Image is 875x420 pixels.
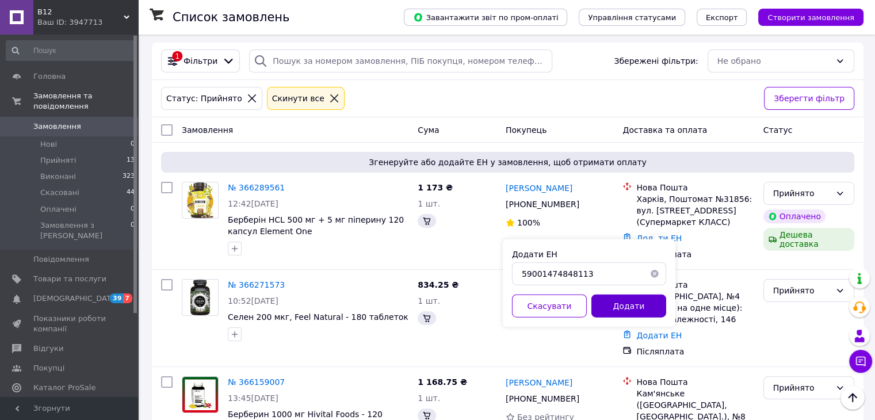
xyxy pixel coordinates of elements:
[517,218,540,227] span: 100%
[166,156,850,168] span: Згенеруйте або додайте ЕН у замовлення, щоб отримати оплату
[717,55,831,67] div: Не обрано
[37,17,138,28] div: Ваш ID: 3947713
[763,209,826,223] div: Оплачено
[190,280,209,315] img: Фото товару
[40,220,131,241] span: Замовлення з [PERSON_NAME]
[40,139,57,150] span: Нові
[506,182,572,194] a: [PERSON_NAME]
[228,215,404,236] a: Берберін HCL 500 мг + 5 мг піперину 120 капсул Element One
[270,92,327,105] div: Cкинути все
[418,377,467,387] span: 1 168.75 ₴
[413,12,558,22] span: Завантажити звіт по пром-оплаті
[33,274,106,284] span: Товари та послуги
[636,376,754,388] div: Нова Пошта
[40,155,76,166] span: Прийняті
[182,376,219,413] a: Фото товару
[187,182,213,218] img: Фото товару
[622,125,707,135] span: Доставка та оплата
[33,363,64,373] span: Покупці
[173,10,289,24] h1: Список замовлень
[37,7,124,17] span: B12
[131,220,135,241] span: 0
[774,92,845,105] span: Зберегти фільтр
[182,182,219,219] a: Фото товару
[643,262,666,285] button: Очистить
[506,377,572,388] a: [PERSON_NAME]
[418,394,440,403] span: 1 шт.
[127,155,135,166] span: 13
[182,279,219,316] a: Фото товару
[182,125,233,135] span: Замовлення
[131,204,135,215] span: 0
[636,234,682,243] a: Додати ЕН
[636,182,754,193] div: Нова Пошта
[33,314,106,334] span: Показники роботи компанії
[164,92,244,105] div: Статус: Прийнято
[636,291,754,325] div: [GEOGRAPHIC_DATA], №4 (до 30 кг на одне місце): вул. Незалежності, 146
[506,125,547,135] span: Покупець
[33,254,89,265] span: Повідомлення
[418,125,439,135] span: Cума
[184,55,217,67] span: Фільтри
[131,139,135,150] span: 0
[182,377,218,413] img: Фото товару
[636,279,754,291] div: Нова Пошта
[418,280,458,289] span: 834.25 ₴
[773,381,831,394] div: Прийнято
[228,280,285,289] a: № 366271573
[763,228,854,251] div: Дешева доставка
[40,188,79,198] span: Скасовані
[123,171,135,182] span: 323
[33,293,119,304] span: [DEMOGRAPHIC_DATA]
[579,9,685,26] button: Управління статусами
[127,188,135,198] span: 44
[588,13,676,22] span: Управління статусами
[228,296,278,306] span: 10:52[DATE]
[33,383,95,393] span: Каталог ProSale
[767,13,854,22] span: Створити замовлення
[6,40,136,61] input: Пошук
[33,91,138,112] span: Замовлення та повідомлення
[763,125,793,135] span: Статус
[228,394,278,403] span: 13:45[DATE]
[228,312,408,322] a: Селен 200 мкг, Feel Natural - 180 таблеток
[636,331,682,340] a: Додати ЕН
[636,249,754,260] div: Пром-оплата
[249,49,552,72] input: Пошук за номером замовлення, ПІБ покупця, номером телефону, Email, номером накладної
[706,13,738,22] span: Експорт
[636,346,754,357] div: Післяплата
[503,391,582,407] div: [PHONE_NUMBER]
[33,121,81,132] span: Замовлення
[512,295,587,318] button: Скасувати
[773,187,831,200] div: Прийнято
[228,199,278,208] span: 12:42[DATE]
[123,293,132,303] span: 7
[40,204,77,215] span: Оплачені
[512,250,557,259] label: Додати ЕН
[758,9,863,26] button: Створити замовлення
[614,55,698,67] span: Збережені фільтри:
[418,296,440,306] span: 1 шт.
[404,9,567,26] button: Завантажити звіт по пром-оплаті
[40,171,76,182] span: Виконані
[840,385,865,410] button: Наверх
[228,377,285,387] a: № 366159007
[33,71,66,82] span: Головна
[697,9,747,26] button: Експорт
[747,12,863,21] a: Створити замовлення
[636,193,754,228] div: Харків, Поштомат №31856: вул. [STREET_ADDRESS] (Супермаркет КЛАСС)
[418,199,440,208] span: 1 шт.
[503,196,582,212] div: [PHONE_NUMBER]
[110,293,123,303] span: 39
[228,183,285,192] a: № 366289561
[591,295,666,318] button: Додати
[33,343,63,354] span: Відгуки
[418,183,453,192] span: 1 173 ₴
[773,284,831,297] div: Прийнято
[849,350,872,373] button: Чат з покупцем
[764,87,854,110] button: Зберегти фільтр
